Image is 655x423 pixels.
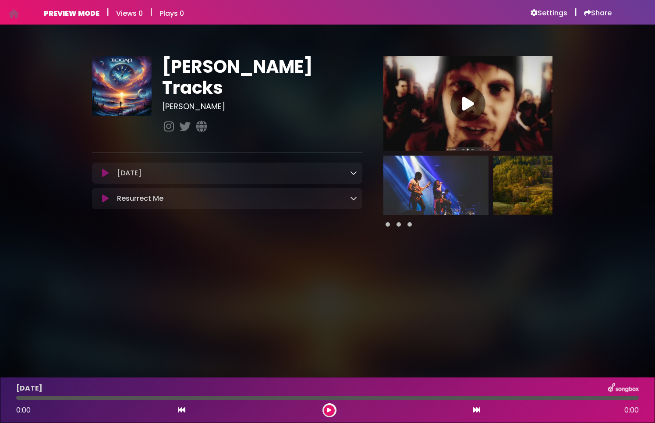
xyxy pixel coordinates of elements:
img: LGEZafsRzCwSNABhcUBw [493,156,598,215]
h5: | [150,7,152,18]
a: Settings [531,9,567,18]
img: Video Thumbnail [383,56,552,151]
img: XIf4KRYvR2m3A9pjgx86 [92,56,152,116]
h6: Views 0 [116,9,143,18]
p: Resurrect Me [117,193,163,204]
img: YqBg32uRSRuxjNOWVXoN [383,156,489,215]
h5: | [106,7,109,18]
h5: | [574,7,577,18]
a: Share [584,9,612,18]
h3: [PERSON_NAME] [162,102,362,111]
h1: [PERSON_NAME] Tracks [162,56,362,98]
h6: PREVIEW MODE [44,9,99,18]
p: [DATE] [117,168,142,178]
h6: Plays 0 [159,9,184,18]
